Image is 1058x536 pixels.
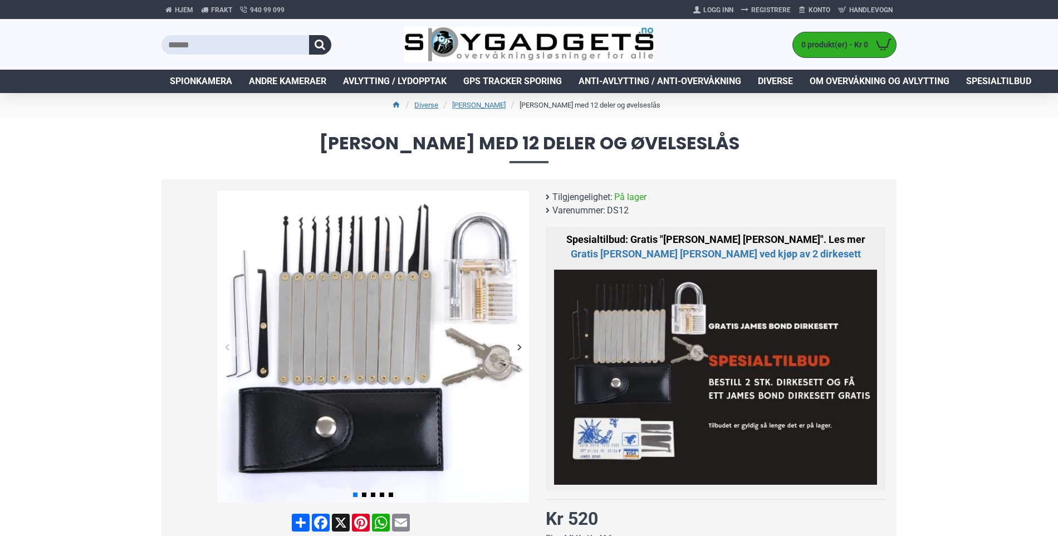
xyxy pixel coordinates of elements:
a: Konto [795,1,834,19]
b: Varenummer: [552,204,605,217]
a: Registrere [737,1,795,19]
a: Share [291,514,311,532]
img: Dirkesett med 12 deler og øvelseslås - SpyGadgets.no [217,191,529,503]
a: Handlevogn [834,1,897,19]
div: Previous slide [217,337,237,357]
span: [PERSON_NAME] med 12 deler og øvelseslås [161,134,897,163]
a: Logg Inn [689,1,737,19]
img: SpyGadgets.no [404,27,654,63]
a: Spesialtilbud [958,70,1040,93]
span: Avlytting / Lydopptak [343,75,447,88]
a: Email [391,514,411,532]
span: GPS Tracker Sporing [463,75,562,88]
span: 0 produkt(er) - Kr 0 [793,39,871,51]
a: Diverse [750,70,801,93]
span: Frakt [211,5,232,15]
a: Andre kameraer [241,70,335,93]
span: Om overvåkning og avlytting [810,75,949,88]
span: Logg Inn [703,5,733,15]
span: Andre kameraer [249,75,326,88]
a: Facebook [311,514,331,532]
div: Next slide [510,337,529,357]
span: Registrere [751,5,791,15]
a: Spionkamera [161,70,241,93]
a: Avlytting / Lydopptak [335,70,455,93]
a: X [331,514,351,532]
span: Go to slide 2 [362,493,366,497]
a: 2 stk. Dirkesett med 12 deler & Gratis James Bond Dirkesett [571,247,861,261]
b: Tilgjengelighet: [552,191,613,204]
span: Diverse [758,75,793,88]
span: Anti-avlytting / Anti-overvåkning [579,75,741,88]
span: Go to slide 3 [371,493,375,497]
span: Spesialtilbud: Gratis "[PERSON_NAME] [PERSON_NAME]". Les mer [566,233,865,260]
span: Spionkamera [170,75,232,88]
a: Anti-avlytting / Anti-overvåkning [570,70,750,93]
a: Om overvåkning og avlytting [801,70,958,93]
span: Handlevogn [849,5,893,15]
a: GPS Tracker Sporing [455,70,570,93]
span: Go to slide 5 [389,493,393,497]
span: Go to slide 4 [380,493,384,497]
span: På lager [614,191,646,204]
span: Konto [809,5,830,15]
span: DS12 [607,204,629,217]
a: Pinterest [351,514,371,532]
a: Diverse [414,100,438,111]
div: Kr 520 [546,505,598,532]
span: Go to slide 1 [353,493,357,497]
span: 940 99 099 [250,5,285,15]
img: Kjøp 2 dirkesett med 12 deler og få ett Jameas Bound Dirkesett gratis [554,270,877,485]
a: 0 produkt(er) - Kr 0 [793,32,896,57]
span: Spesialtilbud [966,75,1031,88]
a: WhatsApp [371,514,391,532]
a: [PERSON_NAME] [452,100,506,111]
span: Hjem [175,5,193,15]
